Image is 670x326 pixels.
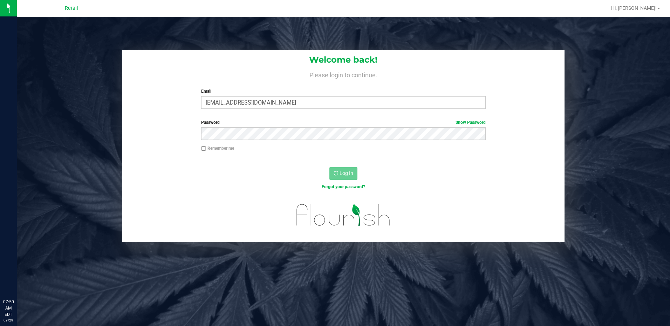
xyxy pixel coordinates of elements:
[288,197,399,233] img: flourish_logo.svg
[201,146,206,151] input: Remember me
[65,5,78,11] span: Retail
[329,167,357,180] button: Log In
[122,70,565,78] h4: Please login to continue.
[322,184,365,189] a: Forgot your password?
[201,88,486,94] label: Email
[3,299,14,318] p: 07:50 AM EDT
[201,120,220,125] span: Password
[3,318,14,323] p: 09/29
[122,55,565,64] h1: Welcome back!
[456,120,486,125] a: Show Password
[611,5,657,11] span: Hi, [PERSON_NAME]!
[340,170,353,176] span: Log In
[201,145,234,151] label: Remember me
